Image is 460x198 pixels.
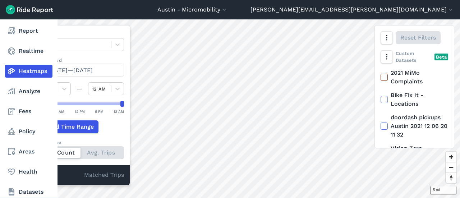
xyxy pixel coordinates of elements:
[434,54,448,60] div: Beta
[157,5,228,14] button: Austin - Micromobility
[5,125,52,138] a: Policy
[5,45,52,57] a: Realtime
[250,5,454,14] button: [PERSON_NAME][EMAIL_ADDRESS][PERSON_NAME][DOMAIN_NAME]
[5,65,52,78] a: Heatmaps
[5,24,52,37] a: Report
[35,139,124,146] div: Count Type
[6,5,53,14] img: Ride Report
[35,31,124,38] label: Data Type
[431,187,456,194] div: 5 mi
[381,113,448,139] label: doordash pickups Austin 2021 12 06 20 11 32
[5,85,52,98] a: Analyze
[114,108,124,115] div: 12 AM
[35,171,84,180] div: 0
[48,123,94,131] span: Add Time Range
[381,144,448,161] label: Vision Zero - Bicycle Deaths
[48,67,93,74] span: [DATE]—[DATE]
[5,165,52,178] a: Health
[400,33,436,42] span: Reset Filters
[381,69,448,86] label: 2021 MiMo Complaints
[35,120,98,133] button: Add Time Range
[446,152,456,162] button: Zoom in
[75,108,85,115] div: 12 PM
[35,64,124,77] button: [DATE]—[DATE]
[381,50,448,64] div: Custom Datasets
[396,31,441,44] button: Reset Filters
[35,57,124,64] label: Data Period
[381,91,448,108] label: Bike Fix It - Locations
[5,105,52,118] a: Fees
[23,19,460,198] canvas: Map
[55,108,64,115] div: 6 AM
[446,162,456,172] button: Zoom out
[95,108,103,115] div: 6 PM
[71,84,88,93] div: —
[5,145,52,158] a: Areas
[446,172,456,183] button: Reset bearing to north
[29,165,130,185] div: Matched Trips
